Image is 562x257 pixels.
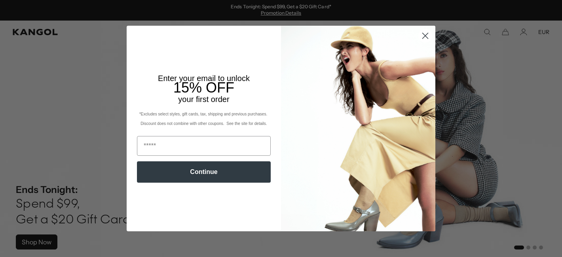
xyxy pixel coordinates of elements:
span: Enter your email to unlock [158,74,250,83]
span: your first order [178,95,229,104]
button: Continue [137,161,271,183]
span: *Excludes select styles, gift cards, tax, shipping and previous purchases. Discount does not comb... [139,112,268,126]
img: 93be19ad-e773-4382-80b9-c9d740c9197f.jpeg [281,26,435,231]
span: 15% OFF [173,79,234,96]
input: Email [137,136,271,156]
button: Close dialog [418,29,432,43]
